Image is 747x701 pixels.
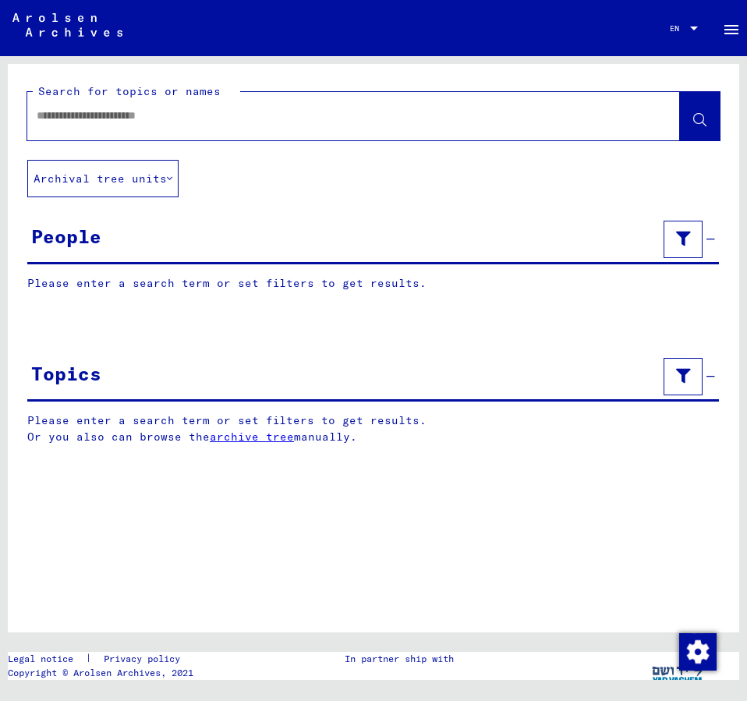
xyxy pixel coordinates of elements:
[678,632,716,670] div: Change consent
[649,652,707,691] img: yv_logo.png
[8,652,86,666] a: Legal notice
[716,12,747,44] button: Toggle sidenav
[12,13,122,37] img: Arolsen_neg.svg
[38,84,221,98] mat-label: Search for topics or names
[345,652,454,666] p: In partner ship with
[670,24,687,33] span: EN
[679,633,717,671] img: Change consent
[91,652,199,666] a: Privacy policy
[27,412,720,445] p: Please enter a search term or set filters to get results. Or you also can browse the manually.
[210,430,294,444] a: archive tree
[31,359,101,388] div: Topics
[27,275,719,292] p: Please enter a search term or set filters to get results.
[8,666,199,680] p: Copyright © Arolsen Archives, 2021
[27,160,179,197] button: Archival tree units
[722,20,741,39] mat-icon: Side nav toggle icon
[31,222,101,250] div: People
[8,652,199,666] div: |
